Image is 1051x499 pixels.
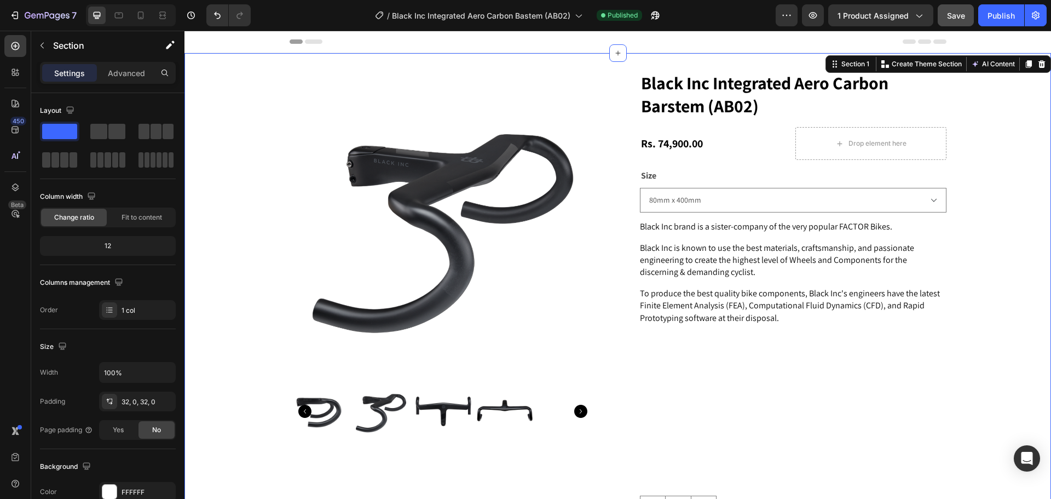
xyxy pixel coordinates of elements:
div: Beta [8,200,26,209]
p: Settings [54,67,85,79]
span: Published [608,10,638,20]
div: Rs. 74,900.00 [455,105,607,121]
span: 1 product assigned [838,10,909,21]
div: 1 col [122,306,173,316]
div: 450 [10,117,26,125]
button: decrement [456,466,481,489]
span: Fit to content [122,213,162,222]
button: Carousel Next Arrow [390,374,403,387]
div: Order [40,305,58,315]
p: Advanced [108,67,145,79]
button: 1 product assigned [828,4,933,26]
p: Black Inc brand is a sister-company of the very popular FACTOR Bikes. [455,190,762,202]
span: / [387,10,390,21]
span: Black Inc Integrated Aero Carbon Bastem (AB02) [392,10,570,21]
div: Columns management [40,276,125,290]
button: Publish [978,4,1024,26]
span: Save [947,11,965,20]
div: Open Intercom Messenger [1014,445,1040,472]
div: Layout [40,104,77,118]
div: Background [40,460,93,474]
h1: Black Inc Integrated Aero Carbon Barstem (AB02) [455,40,762,88]
div: Padding [40,397,65,406]
button: Save [938,4,974,26]
p: Section [53,39,143,52]
div: Drop element here [664,108,722,117]
span: No [152,425,161,435]
div: Size [40,340,69,354]
div: Publish [988,10,1015,21]
div: Quantity [455,294,762,312]
legend: Size [455,137,473,153]
div: Color [40,487,57,497]
button: 7 [4,4,82,26]
div: FFFFFF [122,487,173,497]
span: Change ratio [54,213,94,222]
div: Section 1 [655,28,687,38]
input: quantity [481,466,507,489]
p: 7 [72,9,77,22]
div: 12 [42,238,174,254]
button: AI Content [784,27,833,40]
button: increment [507,466,532,489]
p: Create Theme Section [707,28,777,38]
div: Undo/Redo [206,4,251,26]
p: To produce the best quality bike components, Black Inc's engineers have the latest Finite Element... [455,257,762,294]
div: Width [40,368,58,377]
input: Auto [100,363,175,382]
p: Black Inc is known to use the best materials, craftsmanship, and passionate engineering to create... [455,211,762,248]
div: Page padding [40,425,93,435]
div: 32, 0, 32, 0 [122,397,173,407]
div: Column width [40,190,98,204]
iframe: To enrich screen reader interactions, please activate Accessibility in Grammarly extension settings [184,31,1051,499]
span: Yes [113,425,124,435]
